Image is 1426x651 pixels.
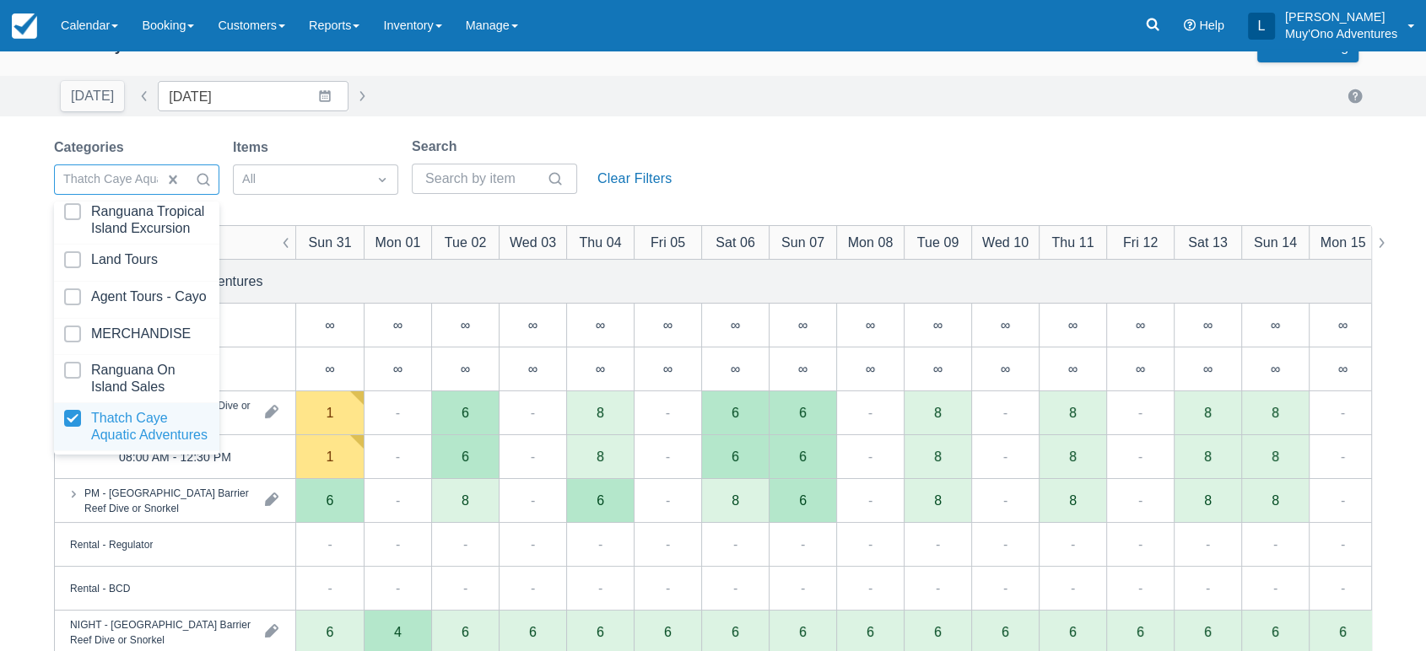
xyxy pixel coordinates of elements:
[598,534,602,554] div: -
[1271,362,1280,375] div: ∞
[445,232,487,252] div: Tue 02
[716,232,755,252] div: Sat 06
[1273,578,1277,598] div: -
[396,534,400,554] div: -
[528,362,537,375] div: ∞
[1273,534,1277,554] div: -
[425,164,543,194] input: Search by item
[597,493,604,507] div: 6
[529,625,537,638] div: 6
[663,362,672,375] div: ∞
[701,347,769,391] div: ∞
[396,402,400,422] div: -
[510,232,556,252] div: Wed 03
[54,137,131,158] label: Categories
[431,435,499,479] div: 6
[461,362,470,375] div: ∞
[1188,232,1228,252] div: Sat 13
[836,304,904,347] div: ∞
[598,578,602,598] div: -
[1136,362,1145,375] div: ∞
[1071,578,1075,598] div: -
[119,446,231,466] div: 08:00 AM - 12:30 PM
[1039,347,1106,391] div: ∞
[1272,625,1279,638] div: 6
[1272,449,1279,463] div: 8
[1341,534,1345,554] div: -
[1241,347,1309,391] div: ∞
[934,493,942,507] div: 8
[666,534,670,554] div: -
[1341,578,1345,598] div: -
[531,578,535,598] div: -
[393,318,402,331] div: ∞
[591,164,678,194] button: Clear Filters
[1338,362,1348,375] div: ∞
[666,490,670,510] div: -
[325,318,334,331] div: ∞
[1206,578,1210,598] div: -
[1285,8,1397,25] p: [PERSON_NAME]
[866,362,875,375] div: ∞
[1248,13,1275,40] div: L
[1174,435,1241,479] div: 8
[1003,578,1007,598] div: -
[936,578,940,598] div: -
[531,534,535,554] div: -
[933,318,943,331] div: ∞
[934,406,942,419] div: 8
[971,304,1039,347] div: ∞
[431,347,499,391] div: ∞
[296,304,364,347] div: ∞
[769,304,836,347] div: ∞
[296,347,364,391] div: ∞
[1338,318,1348,331] div: ∞
[934,449,942,463] div: 8
[462,493,469,507] div: 8
[836,347,904,391] div: ∞
[463,534,467,554] div: -
[1137,625,1144,638] div: 6
[531,402,535,422] div: -
[70,616,251,647] div: NIGHT - [GEOGRAPHIC_DATA] Barrier Reef Dive or Snorkel
[364,347,431,391] div: ∞
[396,490,400,510] div: -
[327,578,332,598] div: -
[1051,232,1094,252] div: Thu 11
[868,490,872,510] div: -
[195,171,212,188] span: Search
[597,449,604,463] div: 8
[1203,318,1213,331] div: ∞
[1204,406,1212,419] div: 8
[1272,493,1279,507] div: 8
[431,304,499,347] div: ∞
[1138,578,1142,598] div: -
[701,304,769,347] div: ∞
[1254,232,1297,252] div: Sun 14
[412,137,463,157] label: Search
[579,232,621,252] div: Thu 04
[327,534,332,554] div: -
[663,318,672,331] div: ∞
[597,625,604,638] div: 6
[732,406,739,419] div: 6
[733,578,737,598] div: -
[868,578,872,598] div: -
[666,402,670,422] div: -
[634,304,701,347] div: ∞
[1138,402,1142,422] div: -
[1271,318,1280,331] div: ∞
[666,578,670,598] div: -
[799,493,807,507] div: 6
[732,625,739,638] div: 6
[1341,402,1345,422] div: -
[1003,446,1007,466] div: -
[1003,534,1007,554] div: -
[1138,446,1142,466] div: -
[904,304,971,347] div: ∞
[799,625,807,638] div: 6
[1069,625,1077,638] div: 6
[867,625,874,638] div: 6
[1136,318,1145,331] div: ∞
[1341,446,1345,466] div: -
